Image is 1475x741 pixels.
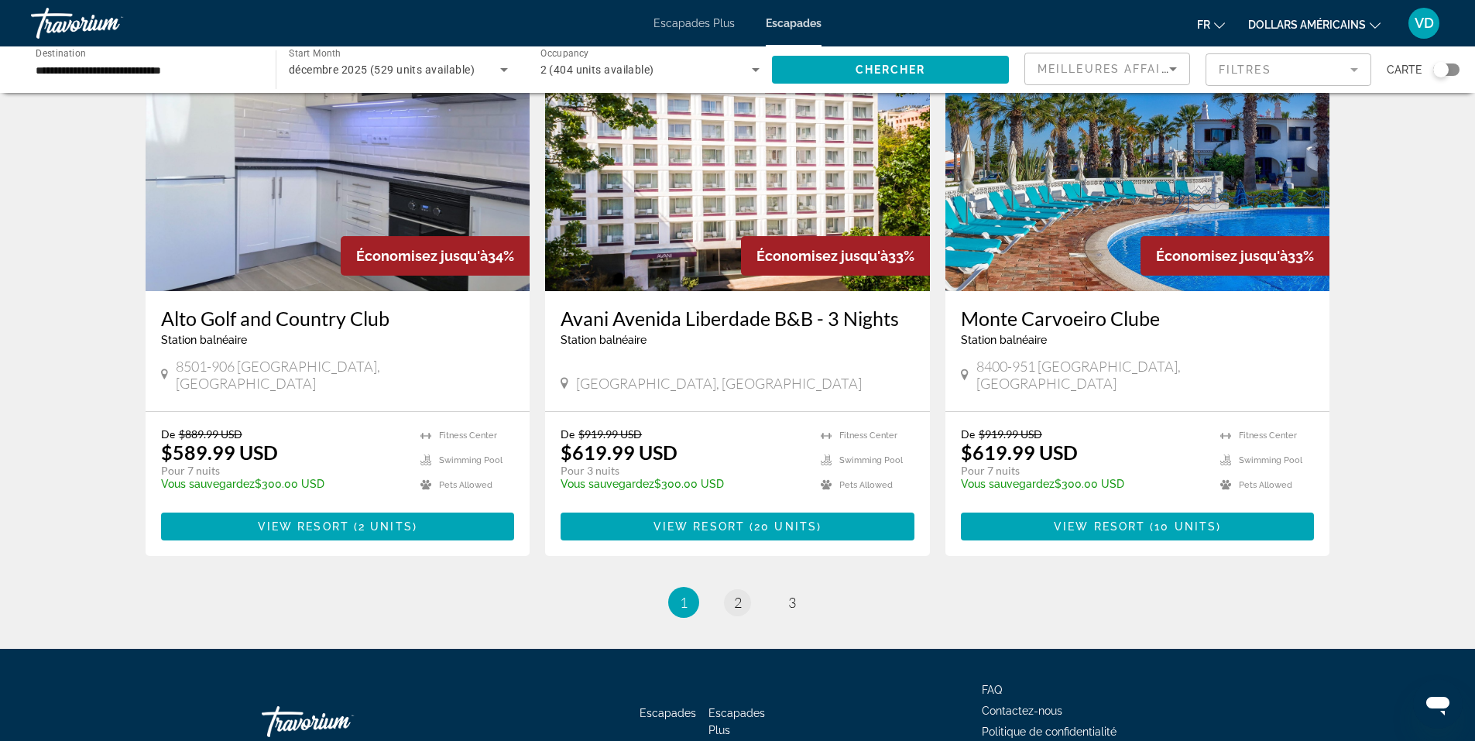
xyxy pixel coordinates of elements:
[1038,60,1177,78] mat-select: Sort by
[982,726,1117,738] a: Politique de confidentialité
[1206,53,1371,87] button: Filter
[358,520,413,533] span: 2 units
[856,63,926,76] span: Chercher
[161,441,278,464] p: $589.99 USD
[1145,520,1221,533] span: ( )
[1197,19,1210,31] font: fr
[640,707,696,719] a: Escapades
[258,520,349,533] span: View Resort
[161,478,406,490] p: $300.00 USD
[1197,13,1225,36] button: Changer de langue
[1415,15,1434,31] font: VD
[961,427,975,441] span: De
[578,427,642,441] span: $919.99 USD
[1404,7,1444,39] button: Menu utilisateur
[1038,63,1186,75] span: Meilleures affaires
[561,464,805,478] p: Pour 3 nuits
[161,307,515,330] a: Alto Golf and Country Club
[161,478,255,490] span: Vous sauvegardez
[741,236,930,276] div: 33%
[982,684,1002,696] a: FAQ
[961,478,1055,490] span: Vous sauvegardez
[289,63,475,76] span: décembre 2025 (529 units available)
[839,455,903,465] span: Swimming Pool
[1154,520,1216,533] span: 10 units
[576,375,862,392] span: [GEOGRAPHIC_DATA], [GEOGRAPHIC_DATA]
[161,427,175,441] span: De
[561,427,575,441] span: De
[545,43,930,291] img: Z022E01X.jpg
[356,248,488,264] span: Économisez jusqu'à
[146,43,530,291] img: 1966I04X.jpg
[439,455,503,465] span: Swimming Pool
[772,56,1009,84] button: Chercher
[1248,19,1366,31] font: dollars américains
[161,464,406,478] p: Pour 7 nuits
[561,513,914,540] button: View Resort(20 units)
[1156,248,1288,264] span: Économisez jusqu'à
[839,480,893,490] span: Pets Allowed
[439,431,497,441] span: Fitness Center
[540,48,589,59] span: Occupancy
[788,594,796,611] span: 3
[1413,679,1463,729] iframe: Bouton de lancement de la fenêtre de messagerie
[561,478,805,490] p: $300.00 USD
[976,358,1315,392] span: 8400-951 [GEOGRAPHIC_DATA], [GEOGRAPHIC_DATA]
[161,513,515,540] button: View Resort(2 units)
[961,334,1047,346] span: Station balnéaire
[540,63,654,76] span: 2 (404 units available)
[561,334,647,346] span: Station balnéaire
[36,47,86,58] span: Destination
[982,705,1062,717] a: Contactez-nous
[1248,13,1381,36] button: Changer de devise
[839,431,897,441] span: Fitness Center
[961,478,1206,490] p: $300.00 USD
[961,464,1206,478] p: Pour 7 nuits
[745,520,822,533] span: ( )
[341,236,530,276] div: 34%
[1239,480,1292,490] span: Pets Allowed
[561,307,914,330] a: Avani Avenida Liberdade B&B - 3 Nights
[708,707,765,736] a: Escapades Plus
[439,480,492,490] span: Pets Allowed
[961,513,1315,540] button: View Resort(10 units)
[653,17,735,29] a: Escapades Plus
[653,520,745,533] span: View Resort
[1054,520,1145,533] span: View Resort
[961,307,1315,330] a: Monte Carvoeiro Clube
[754,520,817,533] span: 20 units
[734,594,742,611] span: 2
[176,358,514,392] span: 8501-906 [GEOGRAPHIC_DATA], [GEOGRAPHIC_DATA]
[979,427,1042,441] span: $919.99 USD
[1141,236,1329,276] div: 33%
[161,334,247,346] span: Station balnéaire
[1239,455,1302,465] span: Swimming Pool
[561,441,677,464] p: $619.99 USD
[1239,431,1297,441] span: Fitness Center
[680,594,688,611] span: 1
[1387,59,1422,81] span: Carte
[766,17,822,29] a: Escapades
[31,3,186,43] a: Travorium
[349,520,417,533] span: ( )
[945,43,1330,291] img: 1242O01X.jpg
[179,427,242,441] span: $889.99 USD
[289,48,341,59] span: Start Month
[961,441,1078,464] p: $619.99 USD
[756,248,888,264] span: Économisez jusqu'à
[146,587,1330,618] nav: Pagination
[561,478,654,490] span: Vous sauvegardez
